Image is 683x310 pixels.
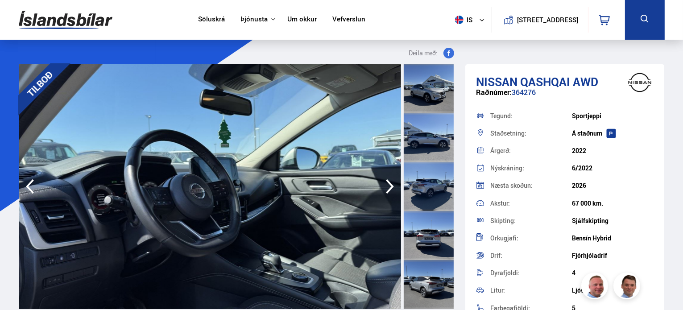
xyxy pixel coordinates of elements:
button: is [451,7,492,33]
img: 3292790.jpeg [19,64,401,309]
div: Orkugjafi: [490,235,572,241]
div: Nýskráning: [490,165,572,171]
div: Litur: [490,287,572,293]
button: Þjónusta [240,15,268,24]
div: Skipting: [490,218,572,224]
div: TILBOÐ [6,50,73,117]
a: Um okkur [287,15,317,25]
span: is [451,16,474,24]
img: svg+xml;base64,PHN2ZyB4bWxucz0iaHR0cDovL3d3dy53My5vcmcvMjAwMC9zdmciIHdpZHRoPSI1MTIiIGhlaWdodD0iNT... [455,16,464,24]
div: Fjórhjóladrif [572,252,654,259]
div: Tegund: [490,113,572,119]
img: G0Ugv5HjCgRt.svg [19,5,112,34]
button: Opna LiveChat spjallviðmót [7,4,34,30]
span: Deila með: [409,48,438,58]
div: 364276 [476,88,654,106]
div: Drif: [490,252,572,259]
div: Staðsetning: [490,130,572,136]
span: Nissan [476,74,517,90]
div: Sjálfskipting [572,217,654,224]
a: Söluskrá [198,15,225,25]
div: Sportjeppi [572,112,654,120]
div: Næsta skoðun: [490,182,572,189]
div: 6/2022 [572,165,654,172]
span: Raðnúmer: [476,87,512,97]
div: Bensín Hybrid [572,235,654,242]
div: Akstur: [490,200,572,207]
div: 67 000 km. [572,200,654,207]
div: 2026 [572,182,654,189]
img: siFngHWaQ9KaOqBr.png [583,274,609,301]
div: Á staðnum [572,130,654,137]
img: brand logo [622,69,658,96]
button: [STREET_ADDRESS] [521,16,575,24]
div: Dyrafjöldi: [490,270,572,276]
a: [STREET_ADDRESS] [497,7,583,33]
div: Ljósgrár [572,287,654,294]
span: Qashqai AWD [520,74,598,90]
div: 4 [572,269,654,277]
button: Deila með: [405,48,458,58]
img: FbJEzSuNWCJXmdc-.webp [615,274,642,301]
div: Árgerð: [490,148,572,154]
a: Vefverslun [332,15,365,25]
div: 2022 [572,147,654,154]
